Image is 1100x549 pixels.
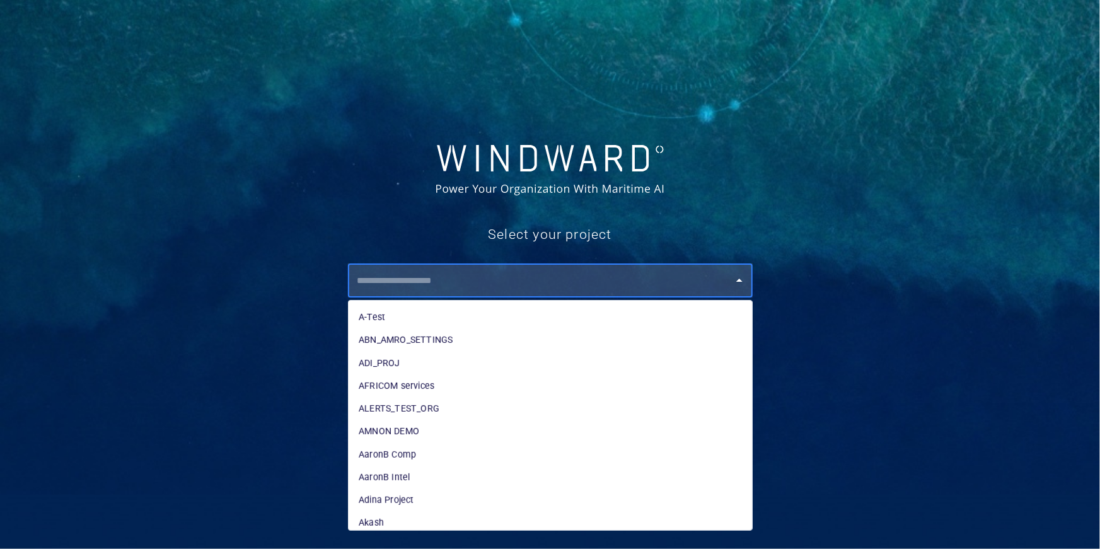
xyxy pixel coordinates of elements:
[349,397,752,420] li: ALERTS_TEST_ORG
[349,488,752,511] li: Adina Project
[349,352,752,374] li: ADI_PROJ
[349,328,752,351] li: ABN_AMRO_SETTINGS
[349,420,752,442] li: AMNON DEMO
[349,443,752,466] li: AaronB Comp
[349,374,752,397] li: AFRICOM services
[349,466,752,488] li: AaronB Intel
[349,511,752,534] li: Akash
[731,272,748,289] button: Close
[349,306,752,328] li: A-Test
[348,226,753,244] h5: Select your project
